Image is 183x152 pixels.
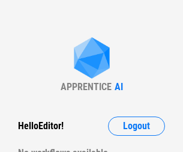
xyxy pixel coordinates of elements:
img: Apprentice AI [68,37,116,81]
div: AI [115,81,123,93]
span: Logout [123,121,150,131]
button: Logout [108,117,165,136]
div: APPRENTICE [61,81,112,93]
div: Hello Editor ! [18,117,64,136]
